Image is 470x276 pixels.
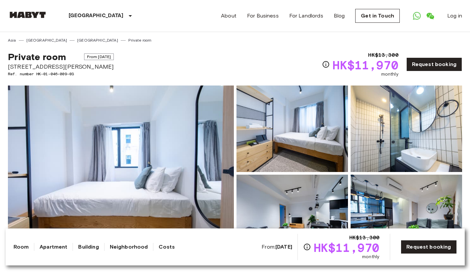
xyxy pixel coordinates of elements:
svg: Check cost overview for full price breakdown. Please note that discounts apply to new joiners onl... [322,60,330,68]
span: monthly [381,71,398,78]
a: Building [78,243,99,251]
a: For Landlords [289,12,323,20]
img: Habyt [8,12,47,18]
a: Open WeChat [423,9,437,22]
span: From: [262,243,292,251]
a: [GEOGRAPHIC_DATA] [77,37,118,43]
img: Picture of unit HK-01-046-009-03 [351,86,462,172]
span: HK$13,300 [368,51,398,59]
img: Picture of unit HK-01-046-009-03 [236,175,348,261]
a: Neighborhood [110,243,148,251]
img: Marketing picture of unit HK-01-046-009-03 [8,86,234,261]
a: Asia [8,37,16,43]
span: monthly [362,254,379,260]
a: Private room [128,37,152,43]
a: Blog [334,12,345,20]
a: Apartment [40,243,67,251]
a: About [221,12,236,20]
a: Get in Touch [355,9,400,23]
a: Request booking [406,57,462,71]
svg: Check cost overview for full price breakdown. Please note that discounts apply to new joiners onl... [303,243,311,251]
span: HK$13,300 [349,234,379,242]
span: Ref. number HK-01-046-009-03 [8,71,114,77]
p: [GEOGRAPHIC_DATA] [69,12,124,20]
span: Private room [8,51,66,62]
a: Room [14,243,29,251]
a: Log in [447,12,462,20]
a: [GEOGRAPHIC_DATA] [26,37,67,43]
img: Picture of unit HK-01-046-009-03 [351,175,462,261]
b: [DATE] [275,244,292,250]
a: For Business [247,12,279,20]
span: From [DATE] [84,53,114,60]
span: [STREET_ADDRESS][PERSON_NAME] [8,62,114,71]
a: Costs [159,243,175,251]
a: Request booking [401,240,456,254]
span: HK$11,970 [332,59,398,71]
a: Open WhatsApp [410,9,423,22]
img: Picture of unit HK-01-046-009-03 [236,86,348,172]
span: HK$11,970 [314,242,379,254]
